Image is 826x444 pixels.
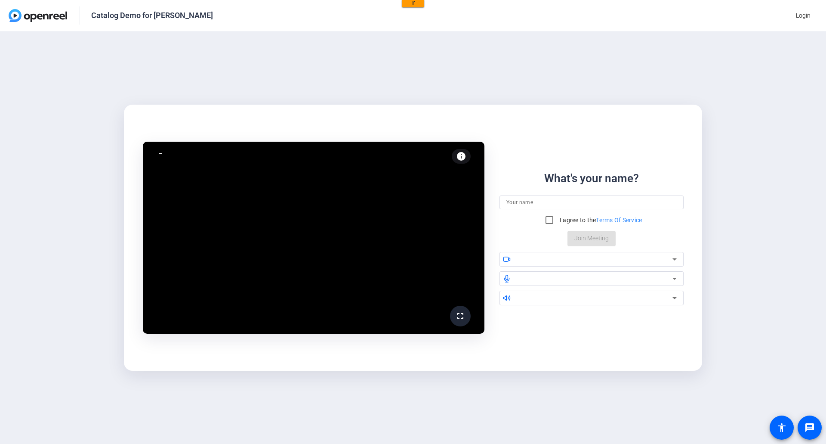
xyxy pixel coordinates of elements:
mat-icon: info [456,151,466,161]
img: OpenReel logo [9,9,67,22]
div: What's your name? [544,170,639,187]
mat-icon: message [804,422,815,433]
a: Terms Of Service [596,217,642,224]
div: Catalog Demo for [PERSON_NAME] [91,10,213,21]
label: I agree to the [558,216,642,224]
mat-icon: fullscreen [455,311,465,321]
mat-icon: accessibility [777,422,787,433]
span: Login [796,11,811,20]
input: Your name [506,197,677,208]
button: Login [789,8,817,23]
